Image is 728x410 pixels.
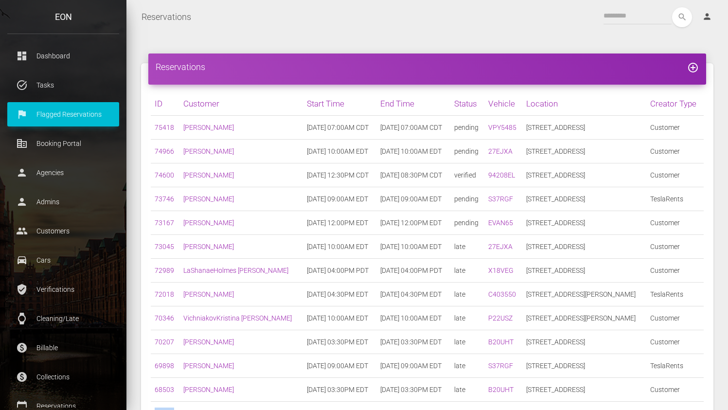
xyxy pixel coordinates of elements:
[303,163,377,187] td: [DATE] 12:30PM CDT
[522,306,646,330] td: [STREET_ADDRESS][PERSON_NAME]
[646,306,704,330] td: Customer
[7,336,119,360] a: paid Billable
[183,147,234,155] a: [PERSON_NAME]
[450,163,484,187] td: verified
[15,195,112,209] p: Admins
[450,140,484,163] td: pending
[303,283,377,306] td: [DATE] 04:30PM EDT
[7,44,119,68] a: dashboard Dashboard
[7,160,119,185] a: person Agencies
[376,378,450,402] td: [DATE] 03:30PM EDT
[522,283,646,306] td: [STREET_ADDRESS][PERSON_NAME]
[142,5,191,29] a: Reservations
[7,73,119,97] a: task_alt Tasks
[488,171,515,179] a: 94208EL
[155,362,174,370] a: 69898
[522,354,646,378] td: [STREET_ADDRESS]
[15,340,112,355] p: Billable
[156,61,699,73] h4: Reservations
[488,386,514,393] a: B20UHT
[7,248,119,272] a: drive_eta Cars
[646,187,704,211] td: TeslaRents
[155,243,174,250] a: 73045
[7,219,119,243] a: people Customers
[183,124,234,131] a: [PERSON_NAME]
[450,116,484,140] td: pending
[15,311,112,326] p: Cleaning/Late
[522,211,646,235] td: [STREET_ADDRESS]
[376,235,450,259] td: [DATE] 10:00AM EDT
[7,190,119,214] a: person Admins
[646,235,704,259] td: Customer
[488,338,514,346] a: B20UHT
[183,386,234,393] a: [PERSON_NAME]
[155,290,174,298] a: 72018
[646,330,704,354] td: Customer
[7,277,119,302] a: verified_user Verifications
[376,306,450,330] td: [DATE] 10:00AM EDT
[155,219,174,227] a: 73167
[522,235,646,259] td: [STREET_ADDRESS]
[183,195,234,203] a: [PERSON_NAME]
[15,78,112,92] p: Tasks
[450,211,484,235] td: pending
[376,283,450,306] td: [DATE] 04:30PM EDT
[303,259,377,283] td: [DATE] 04:00PM PDT
[303,116,377,140] td: [DATE] 07:00AM CDT
[303,330,377,354] td: [DATE] 03:30PM EDT
[15,107,112,122] p: Flagged Reservations
[646,354,704,378] td: TeslaRents
[488,243,513,250] a: 27EJXA
[376,163,450,187] td: [DATE] 08:30PM CDT
[303,211,377,235] td: [DATE] 12:00PM EDT
[488,362,513,370] a: S37RGF
[702,12,712,21] i: person
[376,92,450,116] th: End Time
[646,211,704,235] td: Customer
[687,62,699,72] a: add_circle_outline
[376,354,450,378] td: [DATE] 09:00AM EDT
[15,282,112,297] p: Verifications
[522,330,646,354] td: [STREET_ADDRESS]
[522,92,646,116] th: Location
[522,163,646,187] td: [STREET_ADDRESS]
[450,283,484,306] td: late
[488,219,513,227] a: EVAN65
[303,378,377,402] td: [DATE] 03:30PM EDT
[151,92,179,116] th: ID
[646,283,704,306] td: TeslaRents
[522,378,646,402] td: [STREET_ADDRESS]
[183,171,234,179] a: [PERSON_NAME]
[687,62,699,73] i: add_circle_outline
[15,165,112,180] p: Agencies
[695,7,721,27] a: person
[376,259,450,283] td: [DATE] 04:00PM PDT
[646,116,704,140] td: Customer
[7,306,119,331] a: watch Cleaning/Late
[646,378,704,402] td: Customer
[183,267,288,274] a: LaShanaeHolmes [PERSON_NAME]
[15,253,112,267] p: Cars
[183,243,234,250] a: [PERSON_NAME]
[646,92,704,116] th: Creator Type
[183,362,234,370] a: [PERSON_NAME]
[450,354,484,378] td: late
[484,92,522,116] th: Vehicle
[303,235,377,259] td: [DATE] 10:00AM EDT
[488,124,516,131] a: VPY5485
[646,259,704,283] td: Customer
[155,195,174,203] a: 73746
[376,140,450,163] td: [DATE] 10:00AM EDT
[155,124,174,131] a: 75418
[303,92,377,116] th: Start Time
[303,354,377,378] td: [DATE] 09:00AM EDT
[183,314,292,322] a: VichniakovKristina [PERSON_NAME]
[488,290,516,298] a: C403550
[155,267,174,274] a: 72989
[450,235,484,259] td: late
[179,92,302,116] th: Customer
[15,136,112,151] p: Booking Portal
[15,49,112,63] p: Dashboard
[450,330,484,354] td: late
[450,92,484,116] th: Status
